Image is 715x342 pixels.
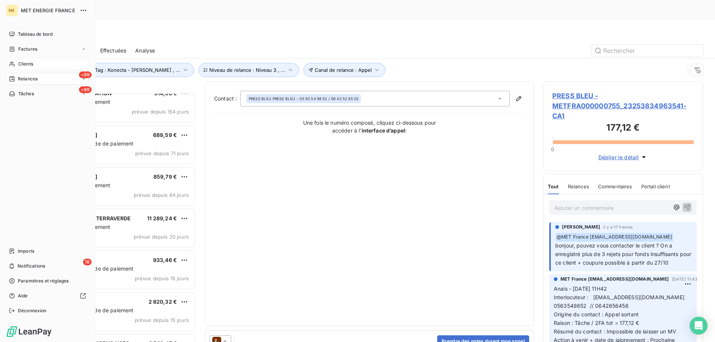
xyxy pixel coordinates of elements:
span: 2 820,32 € [149,298,177,305]
span: Interlocuteur : [EMAIL_ADDRESS][DOMAIN_NAME] 0563549852 // 0642656456 [554,294,687,309]
a: Aide [6,290,89,302]
span: 0 [551,146,554,152]
span: Imports [18,248,34,255]
span: Aide [18,293,28,299]
span: Déplier le détail [598,153,639,161]
span: Résumé du contact : Impossible de laisser un MV [554,328,676,335]
span: Tout [548,183,559,189]
span: MET France [EMAIL_ADDRESS][DOMAIN_NAME] [560,276,669,282]
label: Contact : [214,95,240,102]
p: Une fois le numéro composé, cliquez ci-dessous pour accéder à l’ : [295,119,444,134]
div: Open Intercom Messenger [690,317,708,335]
span: [PERSON_NAME] [562,224,600,230]
span: Commentaires [598,183,632,189]
span: prévue depuis 64 jours [134,192,189,198]
span: 859,79 € [153,173,177,180]
span: Raison : Tâche / 2FA tot = 177,12 € [554,320,639,326]
span: prévue depuis 154 jours [132,109,189,115]
button: Niveau de relance : Niveau 3 , ... [198,63,299,77]
span: +99 [79,86,92,93]
span: Relances [568,183,589,189]
div: - 05 63 54 98 52 / 06 43 52 85 02 [249,96,359,101]
span: Relances [18,76,38,82]
button: Gestionnaire_Tag : Konecta - [PERSON_NAME] , ... [53,63,194,77]
span: Déconnexion [18,307,47,314]
span: Tâches [18,90,34,97]
span: 11 289,24 € [147,215,177,221]
span: Tableau de bord [18,31,53,38]
button: Canal de relance : Appel [304,63,385,77]
span: Origine du contact : Appel sortant [554,311,639,317]
span: Portail client [641,183,670,189]
button: Déplier le détail [596,153,650,162]
span: prévue depuis 15 jours [135,317,189,323]
span: Canal de relance : Appel [315,67,372,73]
img: Logo LeanPay [6,326,52,338]
span: Notifications [18,263,45,269]
span: prévue depuis 71 jours [135,150,189,156]
span: Gestionnaire_Tag : Konecta - [PERSON_NAME] , ... [64,67,180,73]
span: 933,46 € [153,257,177,263]
span: bonjour, pouvez vous contacter le client ? On a enregistré plus de 3 rejets pour fonds insuffisan... [555,242,693,266]
span: Effectuées [100,47,127,54]
span: PRESS BLEU PRESS BLEU [249,96,295,101]
span: [DATE] 11:43 [672,277,697,281]
strong: interface d’appel [362,127,406,134]
span: Analyse [135,47,155,54]
h3: 177,12 € [552,121,694,136]
span: prévue depuis 20 jours [134,234,189,240]
span: prévue depuis 15 jours [135,275,189,281]
span: Anais - [DATE] 11H42 [554,285,607,292]
span: Clients [18,61,33,67]
span: il y a 17 heures [603,225,633,229]
span: @ MET France [EMAIL_ADDRESS][DOMAIN_NAME] [556,233,673,242]
span: Paramètres et réglages [18,278,69,284]
span: 18 [83,259,92,265]
span: PRESS BLEU - METFRA000000755_23253834963541-CA1 [552,91,694,121]
input: Rechercher [591,45,703,57]
span: Factures [18,46,37,52]
span: +99 [79,71,92,78]
span: Niveau de relance : Niveau 3 , ... [209,67,285,73]
span: 689,59 € [153,132,177,138]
